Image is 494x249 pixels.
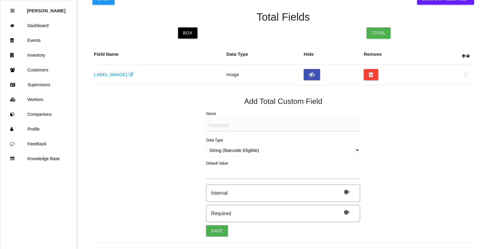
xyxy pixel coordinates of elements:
a: Workers [0,92,77,107]
td: Image [225,64,302,85]
div: Required [211,210,231,217]
a: Companions [0,107,77,122]
a: Dashboard [0,18,77,33]
a: Events [0,33,77,48]
div: Internal [211,190,227,197]
label: Data Type [206,138,223,142]
label: Name [206,112,216,116]
a: Total [367,27,391,39]
button: Save [206,225,228,236]
a: Supervisors [0,77,77,92]
th: Hide [302,45,362,64]
a: Inventory [0,48,77,63]
a: Customers [0,63,77,77]
p: Rosie Blandino [27,3,66,13]
h4: Total Fields [92,11,474,23]
div: Internal will hide field from customer view [206,185,360,202]
a: Feedback [0,137,77,151]
a: Profile [0,122,77,137]
h5: Add Total Custom Field [92,97,474,105]
label: Default Value [206,161,228,166]
th: Field Name [92,45,225,64]
a: LABEL (IMAGE) [94,72,133,77]
a: Box [178,27,198,39]
th: Remove [362,45,428,64]
a: Knowledge Base [0,151,77,166]
div: Close [10,3,14,18]
div: Required will ensure answer is provided [206,205,360,222]
th: Data Type [225,45,302,64]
